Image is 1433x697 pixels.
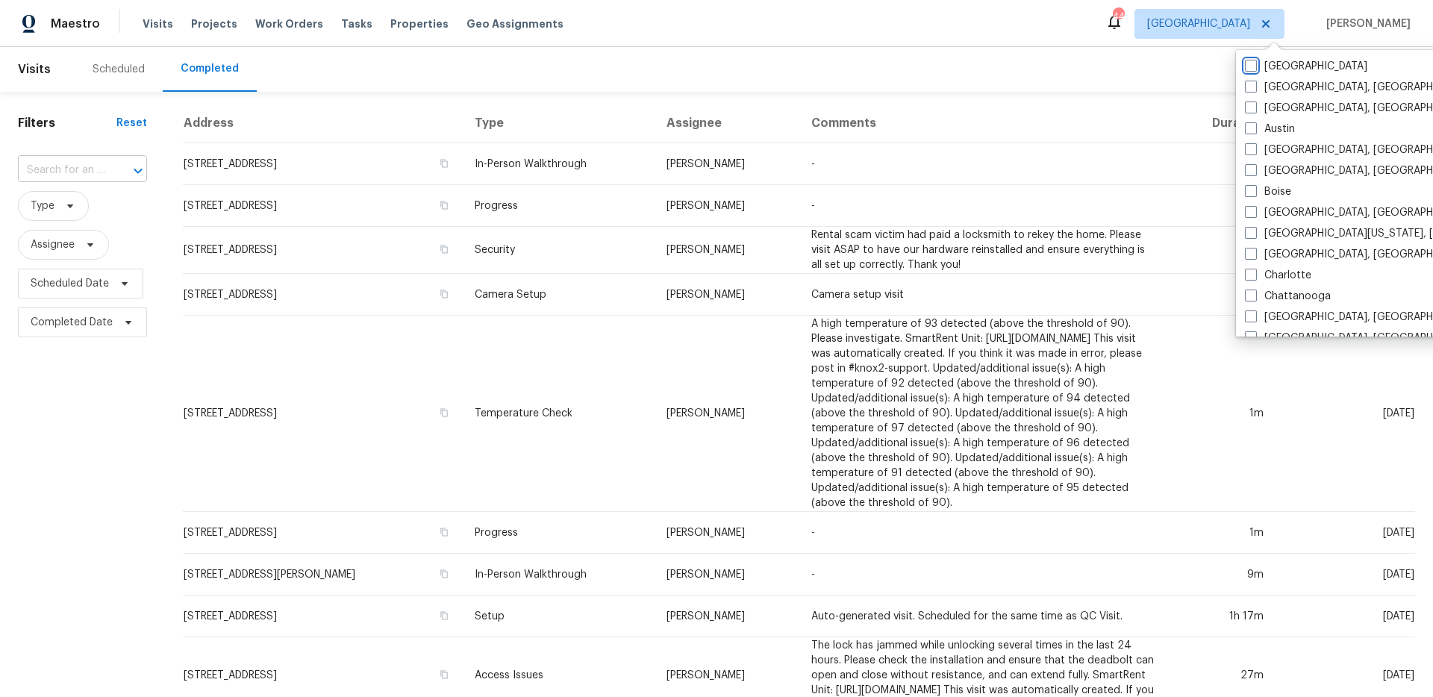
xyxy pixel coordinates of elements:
td: [DATE] [1276,554,1415,596]
button: Copy Address [437,406,451,419]
td: [STREET_ADDRESS] [183,227,463,274]
td: [PERSON_NAME] [655,596,799,637]
label: Boise [1245,184,1291,199]
span: Properties [390,16,449,31]
td: 1m [1169,316,1276,512]
span: Maestro [51,16,100,31]
td: [DATE] [1276,512,1415,554]
span: Type [31,199,54,213]
div: 44 [1113,9,1123,24]
td: Camera setup visit [799,274,1169,316]
th: Duration [1169,104,1276,143]
td: In-Person Walkthrough [463,554,655,596]
label: Chattanooga [1245,289,1331,304]
button: Copy Address [437,609,451,622]
span: Projects [191,16,237,31]
td: In-Person Walkthrough [463,143,655,185]
td: 1m [1169,274,1276,316]
span: Assignee [31,237,75,252]
td: [PERSON_NAME] [655,227,799,274]
div: Reset [116,116,147,131]
td: [STREET_ADDRESS][PERSON_NAME] [183,554,463,596]
td: [STREET_ADDRESS] [183,274,463,316]
td: Temperature Check [463,316,655,512]
th: Comments [799,104,1169,143]
td: Camera Setup [463,274,655,316]
td: - [799,185,1169,227]
button: Copy Address [437,157,451,170]
span: Visits [18,53,51,86]
td: [STREET_ADDRESS] [183,596,463,637]
td: A high temperature of 93 detected (above the threshold of 90). Please investigate. SmartRent Unit... [799,316,1169,512]
td: 9m [1169,227,1276,274]
td: Progress [463,512,655,554]
td: [PERSON_NAME] [655,316,799,512]
span: Visits [143,16,173,31]
td: 1m [1169,185,1276,227]
th: Type [463,104,655,143]
td: [PERSON_NAME] [655,143,799,185]
th: Address [183,104,463,143]
span: [GEOGRAPHIC_DATA] [1147,16,1250,31]
button: Copy Address [437,668,451,681]
td: - [799,143,1169,185]
button: Copy Address [437,287,451,301]
td: 1m [1169,512,1276,554]
span: [PERSON_NAME] [1320,16,1411,31]
h1: Filters [18,116,116,131]
button: Copy Address [437,525,451,539]
button: Copy Address [437,567,451,581]
div: Completed [181,61,239,76]
th: Assignee [655,104,799,143]
label: [GEOGRAPHIC_DATA] [1245,59,1367,74]
td: Setup [463,596,655,637]
td: [STREET_ADDRESS] [183,143,463,185]
td: [STREET_ADDRESS] [183,512,463,554]
td: 1h 17m [1169,596,1276,637]
td: 21m [1169,143,1276,185]
div: Scheduled [93,62,145,77]
td: Rental scam victim had paid a locksmith to rekey the home. Please visit ASAP to have our hardware... [799,227,1169,274]
button: Copy Address [437,243,451,256]
td: [PERSON_NAME] [655,185,799,227]
span: Tasks [341,19,372,29]
button: Copy Address [437,199,451,212]
td: - [799,512,1169,554]
td: [PERSON_NAME] [655,512,799,554]
label: Charlotte [1245,268,1311,283]
span: Geo Assignments [466,16,563,31]
span: Completed Date [31,315,113,330]
td: Security [463,227,655,274]
td: [PERSON_NAME] [655,554,799,596]
td: - [799,554,1169,596]
td: [PERSON_NAME] [655,274,799,316]
span: Scheduled Date [31,276,109,291]
span: Work Orders [255,16,323,31]
td: [DATE] [1276,316,1415,512]
button: Open [128,160,149,181]
label: Austin [1245,122,1295,137]
input: Search for an address... [18,159,105,182]
td: 9m [1169,554,1276,596]
td: [STREET_ADDRESS] [183,316,463,512]
td: Auto-generated visit. Scheduled for the same time as QC Visit. [799,596,1169,637]
td: [STREET_ADDRESS] [183,185,463,227]
td: Progress [463,185,655,227]
td: [DATE] [1276,596,1415,637]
